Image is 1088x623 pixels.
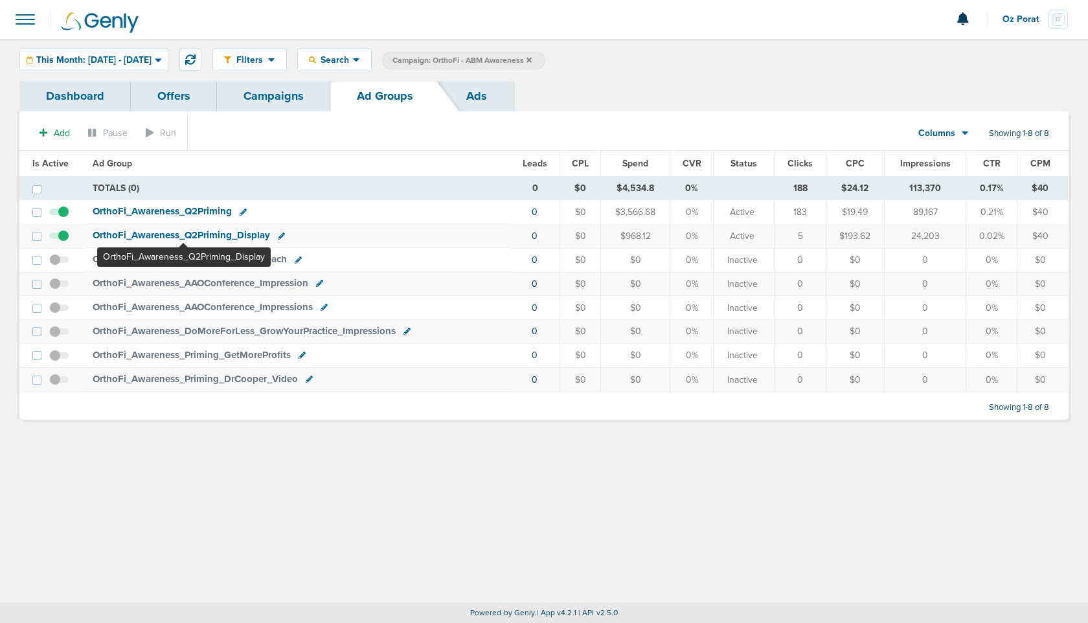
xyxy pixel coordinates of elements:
[62,12,139,33] img: Genly
[1017,224,1068,248] td: $40
[93,158,132,169] span: Ad Group
[670,368,714,392] td: 0%
[966,296,1017,320] td: 0%
[884,224,966,248] td: 24,203
[601,296,670,320] td: $0
[966,320,1017,344] td: 0%
[560,368,601,392] td: $0
[36,56,152,65] span: This Month: [DATE] - [DATE]
[884,200,966,224] td: 89,167
[727,374,758,387] span: Inactive
[601,248,670,272] td: $0
[532,350,538,361] a: 0
[826,272,884,296] td: $0
[601,224,670,248] td: $968.12
[1017,248,1068,272] td: $0
[775,177,826,200] td: 188
[560,320,601,344] td: $0
[93,373,298,385] span: OrthoFi_ Awareness_ Priming_ DrCooper_ Video
[1017,177,1068,200] td: $40
[826,296,884,320] td: $0
[670,272,714,296] td: 0%
[826,320,884,344] td: $0
[1017,344,1068,368] td: $0
[884,296,966,320] td: 0
[775,296,826,320] td: 0
[532,207,538,218] a: 0
[788,158,813,169] span: Clicks
[826,248,884,272] td: $0
[670,296,714,320] td: 0%
[93,301,313,313] span: OrthoFi_ Awareness_ AAOConference_ Impressions
[727,302,758,315] span: Inactive
[523,158,547,169] span: Leads
[966,200,1017,224] td: 0.21%
[775,344,826,368] td: 0
[730,230,754,243] span: Active
[1003,15,1048,24] span: Oz Porat
[731,158,757,169] span: Status
[217,81,330,111] a: Campaigns
[93,229,270,241] span: OrthoFi_ Awareness_ Q2Priming_ Display
[19,81,131,111] a: Dashboard
[670,200,714,224] td: 0%
[683,158,701,169] span: CVR
[532,278,538,289] a: 0
[440,81,514,111] a: Ads
[826,344,884,368] td: $0
[989,128,1049,139] span: Showing 1-8 of 8
[826,177,884,200] td: $24.12
[560,177,601,200] td: $0
[601,272,670,296] td: $0
[131,81,217,111] a: Offers
[727,254,758,267] span: Inactive
[989,402,1049,413] span: Showing 1-8 of 8
[966,248,1017,272] td: 0%
[670,248,714,272] td: 0%
[775,200,826,224] td: 183
[54,128,70,139] span: Add
[316,54,353,65] span: Search
[578,608,618,617] span: | API v2.5.0
[537,608,576,617] span: | App v4.2.1
[884,320,966,344] td: 0
[622,158,648,169] span: Spend
[826,224,884,248] td: $193.62
[572,158,589,169] span: CPL
[670,177,714,200] td: 0%
[966,272,1017,296] td: 0%
[966,344,1017,368] td: 0%
[532,374,538,385] a: 0
[846,158,865,169] span: CPC
[727,349,758,362] span: Inactive
[330,81,440,111] a: Ad Groups
[727,325,758,338] span: Inactive
[1017,368,1068,392] td: $0
[918,127,955,140] span: Columns
[775,248,826,272] td: 0
[601,320,670,344] td: $0
[532,255,538,266] a: 0
[884,344,966,368] td: 0
[560,272,601,296] td: $0
[826,368,884,392] td: $0
[601,344,670,368] td: $0
[775,320,826,344] td: 0
[1017,320,1068,344] td: $0
[532,231,538,242] a: 0
[900,158,951,169] span: Impressions
[93,253,287,265] span: OrthoFi_ Awareness_ AAOConference_ Reach
[1017,200,1068,224] td: $40
[983,158,1001,169] span: CTR
[775,272,826,296] td: 0
[775,368,826,392] td: 0
[532,326,538,337] a: 0
[1017,296,1068,320] td: $0
[560,344,601,368] td: $0
[884,177,966,200] td: 113,370
[93,325,396,337] span: OrthoFi_ Awareness_ DoMoreForLess_ GrowYourPractice_ Impressions
[32,124,77,142] button: Add
[966,224,1017,248] td: 0.02%
[670,224,714,248] td: 0%
[730,206,754,219] span: Active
